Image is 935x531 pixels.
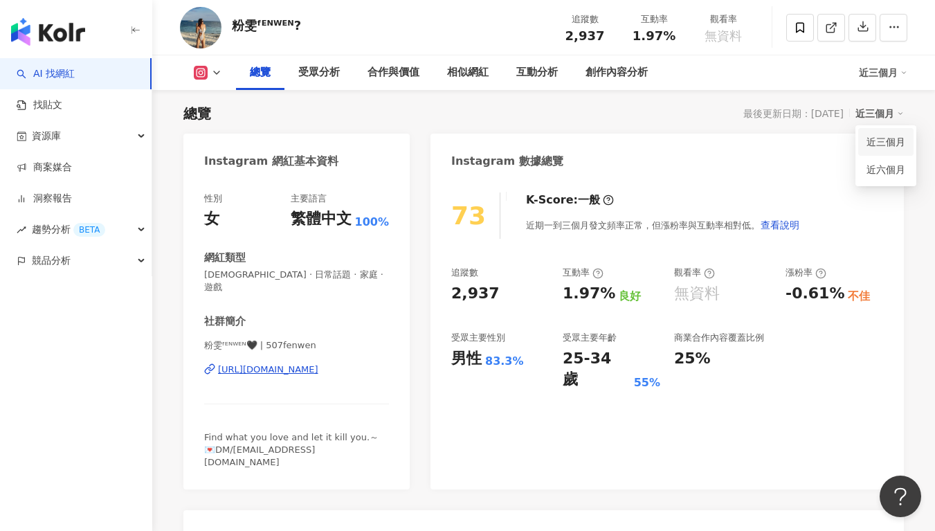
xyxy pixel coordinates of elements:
[674,348,711,370] div: 25%
[451,201,486,230] div: 73
[674,332,764,344] div: 商業合作內容覆蓋比例
[17,161,72,174] a: 商案媒合
[451,348,482,370] div: 男性
[859,62,907,84] div: 近三個月
[526,192,614,208] div: K-Score :
[516,64,558,81] div: 互動分析
[565,28,605,43] span: 2,937
[485,354,524,369] div: 83.3%
[634,375,660,390] div: 55%
[880,476,921,517] iframe: Help Scout Beacon - Open
[204,339,389,352] span: 粉雯ᶠᴱᴺᵂᴱᴺ🖤 | 507fenwen
[761,219,799,231] span: 查看說明
[355,215,389,230] span: 100%
[447,64,489,81] div: 相似網紅
[291,192,327,205] div: 主要語言
[578,192,600,208] div: 一般
[848,289,870,304] div: 不佳
[32,120,61,152] span: 資源庫
[855,105,904,123] div: 近三個月
[786,267,826,279] div: 漲粉率
[232,17,301,34] div: 粉雯ᶠᴱᴺᵂᴱᴺ?
[705,29,742,43] span: 無資料
[250,64,271,81] div: 總覽
[585,64,648,81] div: 創作內容分析
[11,18,85,46] img: logo
[204,192,222,205] div: 性別
[760,211,800,239] button: 查看說明
[563,348,630,391] div: 25-34 歲
[743,108,844,119] div: 最後更新日期：[DATE]
[204,208,219,230] div: 女
[204,314,246,329] div: 社群簡介
[183,104,211,123] div: 總覽
[204,363,389,376] a: [URL][DOMAIN_NAME]
[180,7,221,48] img: KOL Avatar
[32,245,71,276] span: 競品分析
[674,283,720,305] div: 無資料
[559,12,611,26] div: 追蹤數
[451,332,505,344] div: 受眾主要性別
[204,432,379,467] span: Find what you love and let it kill you.～ 💌DM/[EMAIL_ADDRESS][DOMAIN_NAME]
[866,134,905,150] a: 近三個月
[633,29,675,43] span: 1.97%
[526,211,800,239] div: 近期一到三個月發文頻率正常，但漲粉率與互動率相對低。
[451,267,478,279] div: 追蹤數
[451,154,563,169] div: Instagram 數據總覽
[563,332,617,344] div: 受眾主要年齡
[204,269,389,294] span: [DEMOGRAPHIC_DATA] · 日常話題 · 家庭 · 遊戲
[628,12,680,26] div: 互動率
[697,12,750,26] div: 觀看率
[73,223,105,237] div: BETA
[563,267,603,279] div: 互動率
[17,225,26,235] span: rise
[204,251,246,265] div: 網紅類型
[17,192,72,206] a: 洞察報告
[786,283,844,305] div: -0.61%
[17,67,75,81] a: searchAI 找網紅
[298,64,340,81] div: 受眾分析
[218,363,318,376] div: [URL][DOMAIN_NAME]
[674,267,715,279] div: 觀看率
[204,154,338,169] div: Instagram 網紅基本資料
[866,162,905,177] a: 近六個月
[619,289,641,304] div: 良好
[291,208,352,230] div: 繁體中文
[17,98,62,112] a: 找貼文
[451,283,500,305] div: 2,937
[367,64,419,81] div: 合作與價值
[563,283,615,305] div: 1.97%
[32,214,105,245] span: 趨勢分析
